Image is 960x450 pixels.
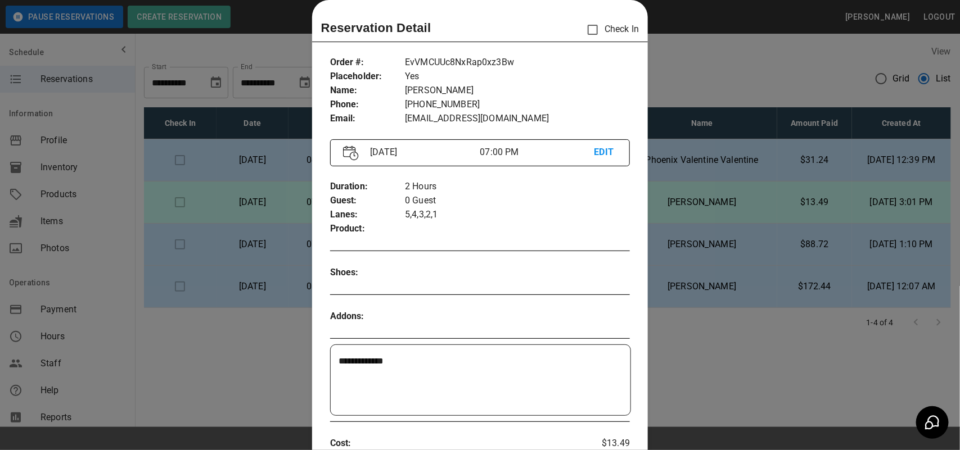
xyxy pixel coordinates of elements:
[330,310,405,324] p: Addons :
[330,222,405,236] p: Product :
[405,98,630,112] p: [PHONE_NUMBER]
[405,112,630,126] p: [EMAIL_ADDRESS][DOMAIN_NAME]
[330,70,405,84] p: Placeholder :
[581,18,639,42] p: Check In
[480,146,594,159] p: 07:00 PM
[405,70,630,84] p: Yes
[330,56,405,70] p: Order # :
[330,266,405,280] p: Shoes :
[594,146,618,160] p: EDIT
[405,208,630,222] p: 5,4,3,2,1
[330,112,405,126] p: Email :
[330,208,405,222] p: Lanes :
[343,146,359,161] img: Vector
[405,180,630,194] p: 2 Hours
[321,19,431,37] p: Reservation Detail
[366,146,480,159] p: [DATE]
[330,194,405,208] p: Guest :
[330,180,405,194] p: Duration :
[405,84,630,98] p: [PERSON_NAME]
[405,194,630,208] p: 0 Guest
[405,56,630,70] p: EvVMCUUc8NxRap0xz3Bw
[330,98,405,112] p: Phone :
[330,84,405,98] p: Name :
